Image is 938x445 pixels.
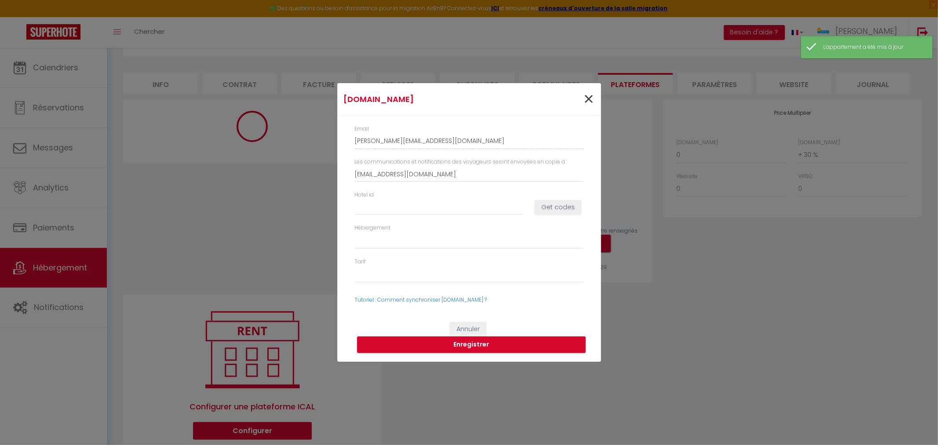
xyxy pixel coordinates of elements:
[7,4,33,30] button: Ouvrir le widget de chat LiveChat
[355,258,366,266] label: Tarif
[584,90,595,109] button: Close
[355,224,391,232] label: Hébergement
[355,296,487,303] a: Tutoriel : Comment synchroniser [DOMAIN_NAME] ?
[344,93,507,106] h4: [DOMAIN_NAME]
[584,86,595,113] span: ×
[355,191,374,199] label: Hotel id
[357,336,586,353] button: Enregistrer
[535,200,581,215] button: Get codes
[355,158,568,166] label: Les communications et notifications des voyageurs seront envoyées en copie à :
[450,322,486,337] button: Annuler
[823,43,923,51] div: L'appartement a été mis à jour
[355,125,369,133] label: Email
